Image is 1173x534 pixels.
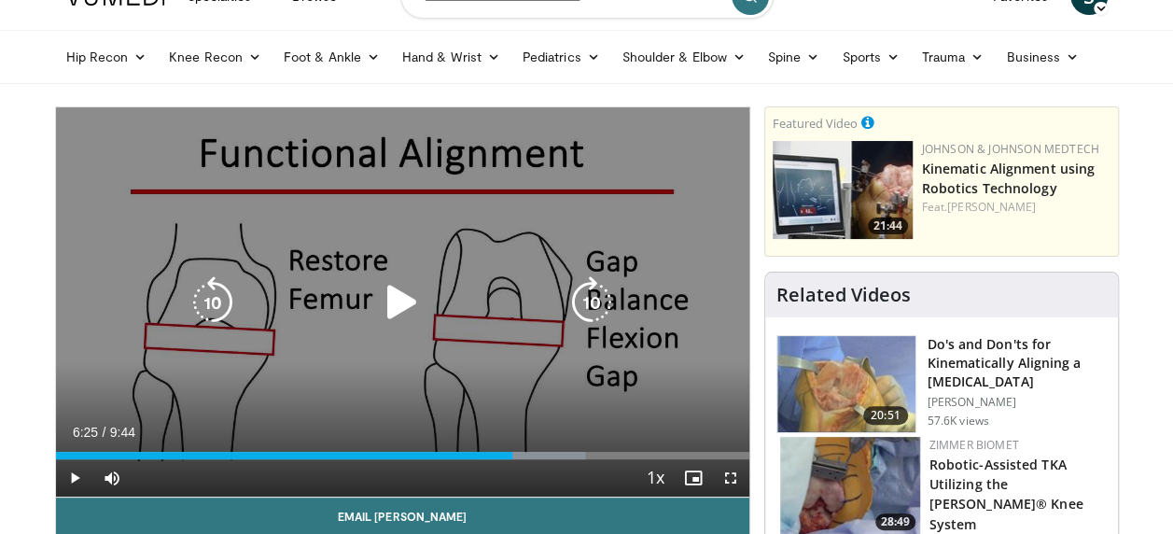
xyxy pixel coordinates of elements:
p: [PERSON_NAME] [928,395,1107,410]
a: Sports [831,38,911,76]
a: Hand & Wrist [391,38,511,76]
a: Business [995,38,1090,76]
span: 28:49 [875,513,915,530]
video-js: Video Player [56,107,749,498]
span: 9:44 [110,425,135,440]
a: Knee Recon [158,38,272,76]
a: 21:44 [773,141,913,239]
div: Feat. [922,199,1110,216]
a: Trauma [911,38,996,76]
a: [PERSON_NAME] [947,199,1036,215]
span: / [103,425,106,440]
button: Mute [93,459,131,497]
small: Featured Video [773,115,858,132]
a: Zimmer Biomet [929,437,1019,453]
span: 21:44 [868,218,908,234]
a: Robotic-Assisted TKA Utilizing the [PERSON_NAME]® Knee System [929,456,1083,532]
a: Hip Recon [55,38,159,76]
span: 20:51 [863,406,908,425]
img: howell_knee_1.png.150x105_q85_crop-smart_upscale.jpg [777,336,915,433]
a: Spine [757,38,831,76]
a: Pediatrics [511,38,611,76]
h4: Related Videos [776,284,911,306]
div: Progress Bar [56,452,749,459]
button: Fullscreen [712,459,749,497]
button: Playback Rate [637,459,675,497]
p: 57.6K views [928,414,989,429]
a: Kinematic Alignment using Robotics Technology [922,160,1096,197]
a: Shoulder & Elbow [611,38,757,76]
a: Johnson & Johnson MedTech [922,141,1099,157]
h3: Do's and Don'ts for Kinematically Aligning a [MEDICAL_DATA] [928,335,1107,391]
a: 20:51 Do's and Don'ts for Kinematically Aligning a [MEDICAL_DATA] [PERSON_NAME] 57.6K views [776,335,1107,434]
button: Enable picture-in-picture mode [675,459,712,497]
span: 6:25 [73,425,98,440]
a: Foot & Ankle [272,38,391,76]
img: 85482610-0380-4aae-aa4a-4a9be0c1a4f1.150x105_q85_crop-smart_upscale.jpg [773,141,913,239]
button: Play [56,459,93,497]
